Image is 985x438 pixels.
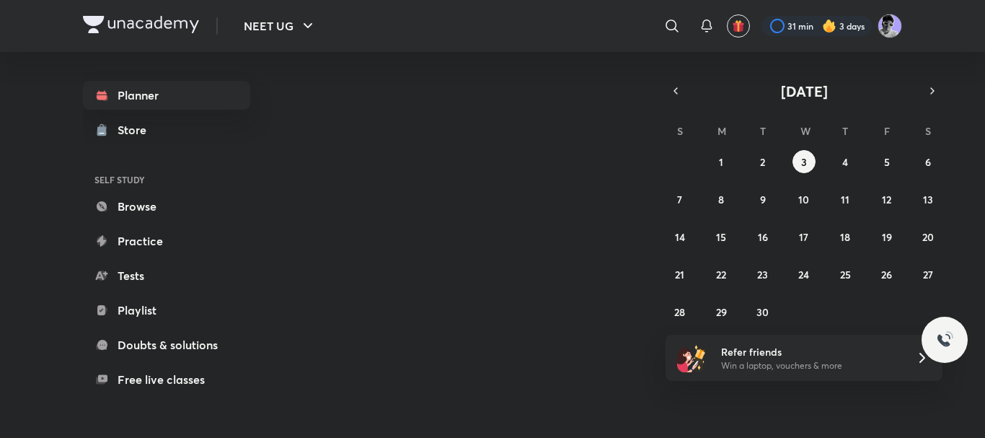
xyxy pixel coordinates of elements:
button: NEET UG [235,12,325,40]
a: Playlist [83,296,250,325]
abbr: September 11, 2025 [841,193,849,206]
abbr: Thursday [842,124,848,138]
a: Free live classes [83,365,250,394]
button: September 12, 2025 [875,188,898,211]
a: Tests [83,261,250,290]
abbr: September 14, 2025 [675,230,685,244]
h6: SELF STUDY [83,167,250,192]
button: September 19, 2025 [875,225,898,248]
button: avatar [727,14,750,38]
img: avatar [732,19,745,32]
abbr: September 8, 2025 [718,193,724,206]
abbr: September 30, 2025 [756,305,769,319]
abbr: Saturday [925,124,931,138]
button: September 26, 2025 [875,263,898,286]
button: September 1, 2025 [710,150,733,173]
button: September 14, 2025 [668,225,692,248]
abbr: September 12, 2025 [882,193,891,206]
button: September 8, 2025 [710,188,733,211]
abbr: September 22, 2025 [716,268,726,281]
abbr: Tuesday [760,124,766,138]
abbr: September 21, 2025 [675,268,684,281]
button: September 3, 2025 [792,150,816,173]
button: September 15, 2025 [710,225,733,248]
img: streak [822,19,836,33]
abbr: September 5, 2025 [884,155,890,169]
abbr: September 23, 2025 [757,268,768,281]
abbr: September 3, 2025 [801,155,807,169]
abbr: September 6, 2025 [925,155,931,169]
abbr: September 28, 2025 [674,305,685,319]
a: Doubts & solutions [83,330,250,359]
abbr: September 19, 2025 [882,230,892,244]
button: September 20, 2025 [916,225,940,248]
abbr: September 1, 2025 [719,155,723,169]
abbr: Wednesday [800,124,810,138]
abbr: September 27, 2025 [923,268,933,281]
div: Store [118,121,155,139]
abbr: September 17, 2025 [799,230,808,244]
button: September 11, 2025 [834,188,857,211]
button: September 9, 2025 [751,188,774,211]
abbr: Friday [884,124,890,138]
button: September 4, 2025 [834,150,857,173]
abbr: September 26, 2025 [881,268,892,281]
abbr: September 4, 2025 [842,155,848,169]
abbr: September 25, 2025 [840,268,851,281]
button: September 22, 2025 [710,263,733,286]
button: September 6, 2025 [916,150,940,173]
abbr: Monday [717,124,726,138]
img: Company Logo [83,16,199,33]
button: September 16, 2025 [751,225,774,248]
button: September 30, 2025 [751,300,774,323]
button: September 7, 2025 [668,188,692,211]
p: Win a laptop, vouchers & more [721,359,898,372]
button: September 17, 2025 [792,225,816,248]
a: Company Logo [83,16,199,37]
button: September 10, 2025 [792,188,816,211]
button: September 29, 2025 [710,300,733,323]
a: Practice [83,227,250,255]
img: referral [677,343,706,372]
button: September 24, 2025 [792,263,816,286]
a: Browse [83,192,250,221]
abbr: September 10, 2025 [798,193,809,206]
button: September 5, 2025 [875,150,898,173]
abbr: September 13, 2025 [923,193,933,206]
img: henil patel [878,14,902,38]
button: September 28, 2025 [668,300,692,323]
abbr: September 18, 2025 [840,230,850,244]
abbr: September 2, 2025 [760,155,765,169]
button: September 13, 2025 [916,188,940,211]
button: September 21, 2025 [668,263,692,286]
abbr: Sunday [677,124,683,138]
abbr: September 15, 2025 [716,230,726,244]
button: September 2, 2025 [751,150,774,173]
a: Store [83,115,250,144]
abbr: September 9, 2025 [760,193,766,206]
button: September 27, 2025 [916,263,940,286]
button: September 25, 2025 [834,263,857,286]
button: September 23, 2025 [751,263,774,286]
button: September 18, 2025 [834,225,857,248]
abbr: September 16, 2025 [758,230,768,244]
img: ttu [936,331,953,349]
h6: Refer friends [721,344,898,359]
abbr: September 7, 2025 [677,193,682,206]
button: [DATE] [686,81,922,101]
abbr: September 24, 2025 [798,268,809,281]
abbr: September 20, 2025 [922,230,934,244]
a: Planner [83,81,250,110]
abbr: September 29, 2025 [716,305,727,319]
span: [DATE] [781,82,828,101]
